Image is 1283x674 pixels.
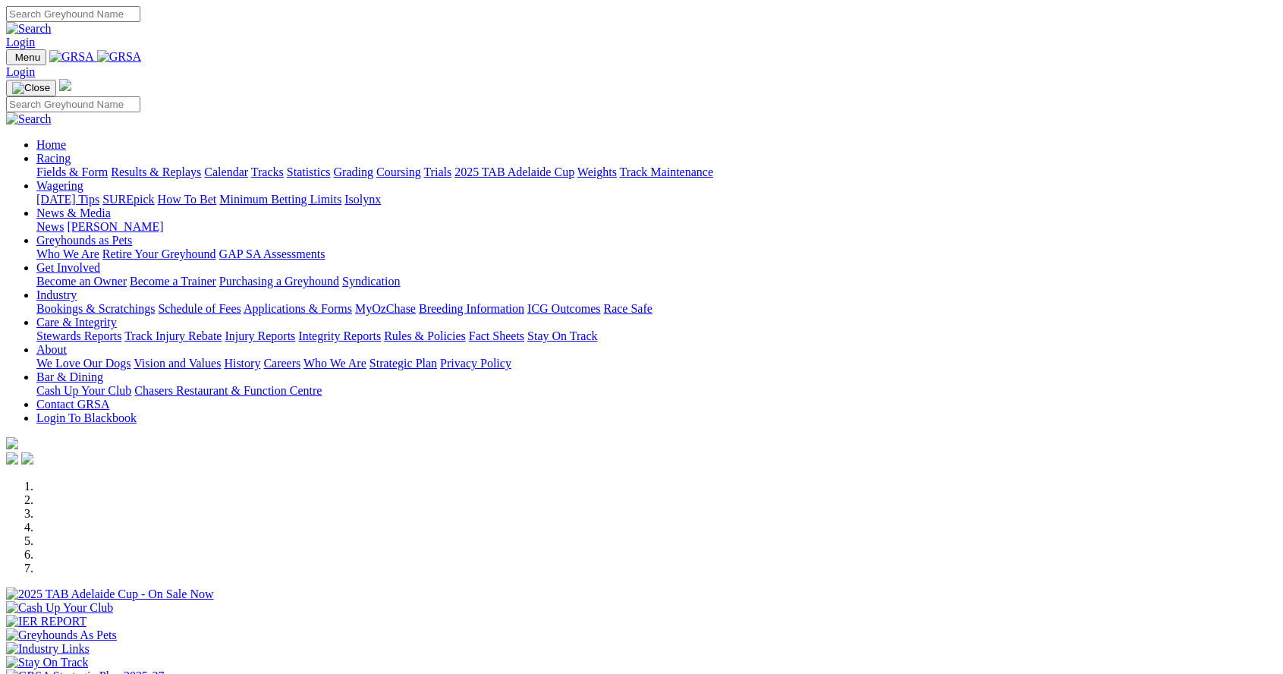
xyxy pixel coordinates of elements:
[298,329,381,342] a: Integrity Reports
[59,79,71,91] img: logo-grsa-white.png
[130,275,216,288] a: Become a Trainer
[36,165,1277,179] div: Racing
[263,357,300,370] a: Careers
[36,302,155,315] a: Bookings & Scratchings
[469,329,524,342] a: Fact Sheets
[423,165,451,178] a: Trials
[6,22,52,36] img: Search
[6,96,140,112] input: Search
[12,82,50,94] img: Close
[36,357,131,370] a: We Love Our Dogs
[6,642,90,656] img: Industry Links
[6,601,113,615] img: Cash Up Your Club
[36,179,83,192] a: Wagering
[36,329,1277,343] div: Care & Integrity
[36,370,103,383] a: Bar & Dining
[21,452,33,465] img: twitter.svg
[6,452,18,465] img: facebook.svg
[36,220,64,233] a: News
[369,357,437,370] a: Strategic Plan
[440,357,511,370] a: Privacy Policy
[6,112,52,126] img: Search
[376,165,421,178] a: Coursing
[219,247,325,260] a: GAP SA Assessments
[158,193,217,206] a: How To Bet
[36,220,1277,234] div: News & Media
[577,165,617,178] a: Weights
[6,80,56,96] button: Toggle navigation
[36,288,77,301] a: Industry
[36,302,1277,316] div: Industry
[225,329,295,342] a: Injury Reports
[6,36,35,49] a: Login
[6,587,214,601] img: 2025 TAB Adelaide Cup - On Sale Now
[384,329,466,342] a: Rules & Policies
[6,49,46,65] button: Toggle navigation
[6,656,88,669] img: Stay On Track
[6,628,117,642] img: Greyhounds As Pets
[251,165,284,178] a: Tracks
[6,437,18,449] img: logo-grsa-white.png
[287,165,331,178] a: Statistics
[603,302,652,315] a: Race Safe
[454,165,574,178] a: 2025 TAB Adelaide Cup
[36,193,99,206] a: [DATE] Tips
[6,65,35,78] a: Login
[36,275,127,288] a: Become an Owner
[342,275,400,288] a: Syndication
[67,220,163,233] a: [PERSON_NAME]
[36,343,67,356] a: About
[334,165,373,178] a: Grading
[102,193,154,206] a: SUREpick
[204,165,248,178] a: Calendar
[527,329,597,342] a: Stay On Track
[158,302,241,315] a: Schedule of Fees
[36,275,1277,288] div: Get Involved
[97,50,142,64] img: GRSA
[102,247,216,260] a: Retire Your Greyhound
[36,152,71,165] a: Racing
[36,384,131,397] a: Cash Up Your Club
[527,302,600,315] a: ICG Outcomes
[36,165,108,178] a: Fields & Form
[244,302,352,315] a: Applications & Forms
[134,357,221,370] a: Vision and Values
[6,615,86,628] img: IER REPORT
[224,357,260,370] a: History
[36,234,132,247] a: Greyhounds as Pets
[419,302,524,315] a: Breeding Information
[36,357,1277,370] div: About
[36,247,1277,261] div: Greyhounds as Pets
[36,316,117,329] a: Care & Integrity
[134,384,322,397] a: Chasers Restaurant & Function Centre
[344,193,381,206] a: Isolynx
[36,206,111,219] a: News & Media
[111,165,201,178] a: Results & Replays
[124,329,222,342] a: Track Injury Rebate
[49,50,94,64] img: GRSA
[620,165,713,178] a: Track Maintenance
[36,384,1277,398] div: Bar & Dining
[36,411,137,424] a: Login To Blackbook
[36,398,109,411] a: Contact GRSA
[219,193,341,206] a: Minimum Betting Limits
[6,6,140,22] input: Search
[36,261,100,274] a: Get Involved
[36,138,66,151] a: Home
[219,275,339,288] a: Purchasing a Greyhound
[15,52,40,63] span: Menu
[36,247,99,260] a: Who We Are
[303,357,366,370] a: Who We Are
[355,302,416,315] a: MyOzChase
[36,329,121,342] a: Stewards Reports
[36,193,1277,206] div: Wagering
